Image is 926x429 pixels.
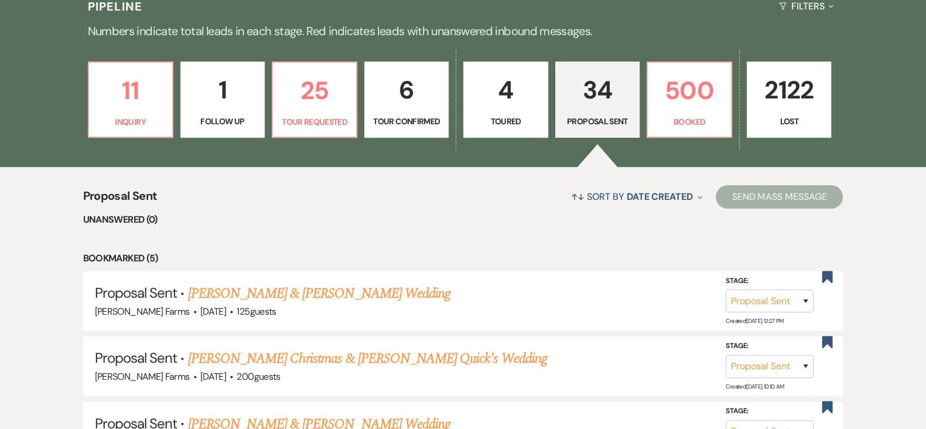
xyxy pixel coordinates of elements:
[463,62,548,138] a: 4Toured
[83,212,843,227] li: Unanswered (0)
[237,370,280,383] span: 200 guests
[655,115,724,128] p: Booked
[200,305,226,318] span: [DATE]
[83,251,843,266] li: Bookmarked (5)
[747,62,831,138] a: 2122Lost
[280,71,349,110] p: 25
[627,190,693,203] span: Date Created
[372,115,441,128] p: Tour Confirmed
[95,370,190,383] span: [PERSON_NAME] Farms
[83,187,158,212] span: Proposal Sent
[471,70,540,110] p: 4
[754,115,824,128] p: Lost
[471,115,540,128] p: Toured
[726,340,814,353] label: Stage:
[726,275,814,288] label: Stage:
[96,115,165,128] p: Inquiry
[726,317,783,325] span: Created: [DATE] 12:27 PM
[372,70,441,110] p: 6
[188,115,257,128] p: Follow Up
[563,70,632,110] p: 34
[655,71,724,110] p: 500
[563,115,632,128] p: Proposal Sent
[200,370,226,383] span: [DATE]
[272,62,357,138] a: 25Tour Requested
[726,382,784,390] span: Created: [DATE] 10:10 AM
[647,62,732,138] a: 500Booked
[188,283,450,304] a: [PERSON_NAME] & [PERSON_NAME] Wedding
[280,115,349,128] p: Tour Requested
[237,305,276,318] span: 125 guests
[570,190,585,203] span: ↑↓
[566,181,706,212] button: Sort By Date Created
[754,70,824,110] p: 2122
[716,185,843,209] button: Send Mass Message
[96,71,165,110] p: 11
[188,348,547,369] a: [PERSON_NAME] Christmas & [PERSON_NAME] Quick's Wedding
[42,22,885,40] p: Numbers indicate total leads in each stage. Red indicates leads with unanswered inbound messages.
[180,62,265,138] a: 1Follow Up
[95,349,177,367] span: Proposal Sent
[88,62,173,138] a: 11Inquiry
[555,62,640,138] a: 34Proposal Sent
[188,70,257,110] p: 1
[95,305,190,318] span: [PERSON_NAME] Farms
[95,284,177,302] span: Proposal Sent
[726,405,814,418] label: Stage:
[364,62,449,138] a: 6Tour Confirmed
